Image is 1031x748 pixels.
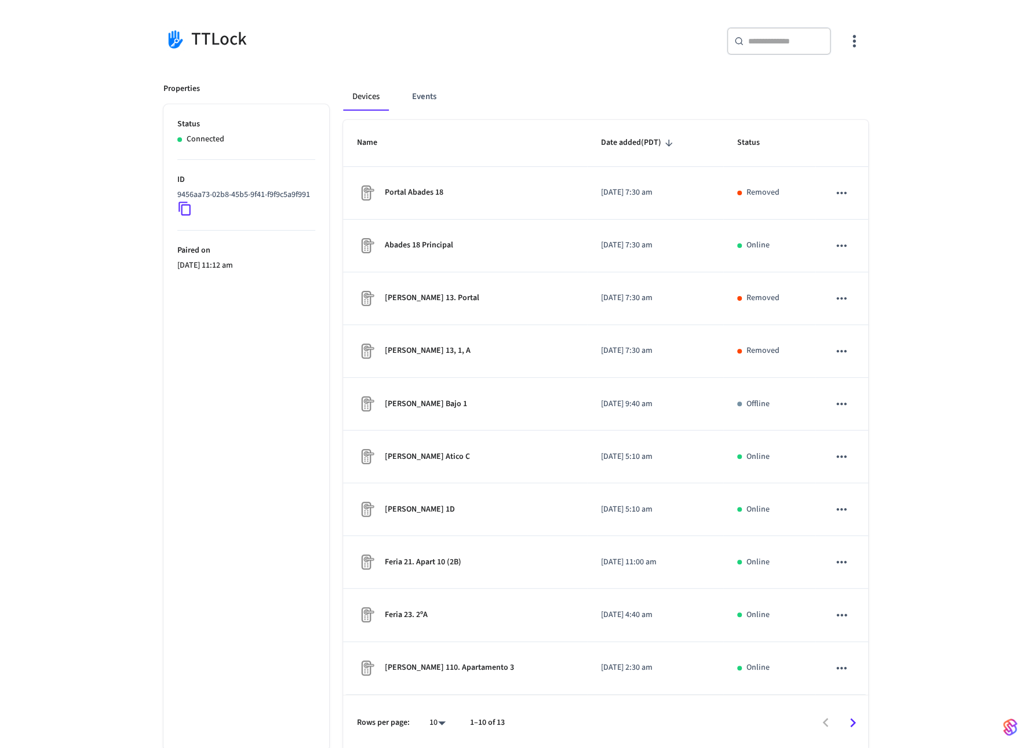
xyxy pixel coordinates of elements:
img: Placeholder Lock Image [357,447,376,466]
p: Rows per page: [357,717,410,729]
p: [DATE] 5:10 am [601,503,709,516]
img: Placeholder Lock Image [357,289,376,308]
p: Online [746,609,770,621]
img: Placeholder Lock Image [357,236,376,255]
p: [DATE] 9:40 am [601,398,709,410]
p: [DATE] 7:30 am [601,345,709,357]
p: Abades 18 Principal [385,239,453,251]
div: 10 [424,714,451,731]
p: ID [177,174,315,186]
p: [DATE] 4:40 am [601,609,709,621]
p: Offline [746,398,770,410]
button: Events [403,83,446,111]
p: Feria 21. Apart 10 (2B) [385,556,461,568]
table: sticky table [343,120,868,695]
span: Status [737,134,775,152]
img: Placeholder Lock Image [357,553,376,571]
p: [DATE] 2:30 am [601,662,709,674]
img: Placeholder Lock Image [357,342,376,360]
img: Placeholder Lock Image [357,184,376,202]
p: Paired on [177,245,315,257]
img: Placeholder Lock Image [357,605,376,624]
p: Online [746,451,770,463]
p: [PERSON_NAME] 110. Apartamento 3 [385,662,514,674]
p: [PERSON_NAME] 1D [385,503,455,516]
span: Date added(PDT) [601,134,676,152]
p: [DATE] 5:10 am [601,451,709,463]
p: [PERSON_NAME] 13. Portal [385,292,479,304]
p: Online [746,503,770,516]
p: 9456aa73-02b8-45b5-9f41-f9f9c5a9f991 [177,189,310,201]
p: [PERSON_NAME] 13, 1, A [385,345,471,357]
p: Connected [187,133,224,145]
button: Go to next page [839,709,866,736]
img: SeamLogoGradient.69752ec5.svg [1003,718,1017,736]
p: Online [746,239,770,251]
p: Removed [746,292,779,304]
p: Status [177,118,315,130]
div: TTLock [163,27,509,51]
p: Properties [163,83,200,95]
img: Placeholder Lock Image [357,500,376,519]
img: Placeholder Lock Image [357,395,376,413]
button: Devices [343,83,389,111]
p: Removed [746,187,779,199]
img: Placeholder Lock Image [357,659,376,677]
p: Online [746,662,770,674]
p: [DATE] 7:30 am [601,187,709,199]
p: [DATE] 7:30 am [601,239,709,251]
p: [DATE] 7:30 am [601,292,709,304]
p: [PERSON_NAME] Atico C [385,451,470,463]
div: connected account tabs [343,83,868,111]
p: Removed [746,345,779,357]
p: [DATE] 11:12 am [177,260,315,272]
p: Online [746,556,770,568]
span: Name [357,134,392,152]
img: TTLock Logo, Square [163,27,187,51]
p: [DATE] 11:00 am [601,556,709,568]
p: Feria 23. 2ºA [385,609,428,621]
p: Portal Abades 18 [385,187,443,199]
p: [PERSON_NAME] Bajo 1 [385,398,467,410]
p: 1–10 of 13 [470,717,505,729]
